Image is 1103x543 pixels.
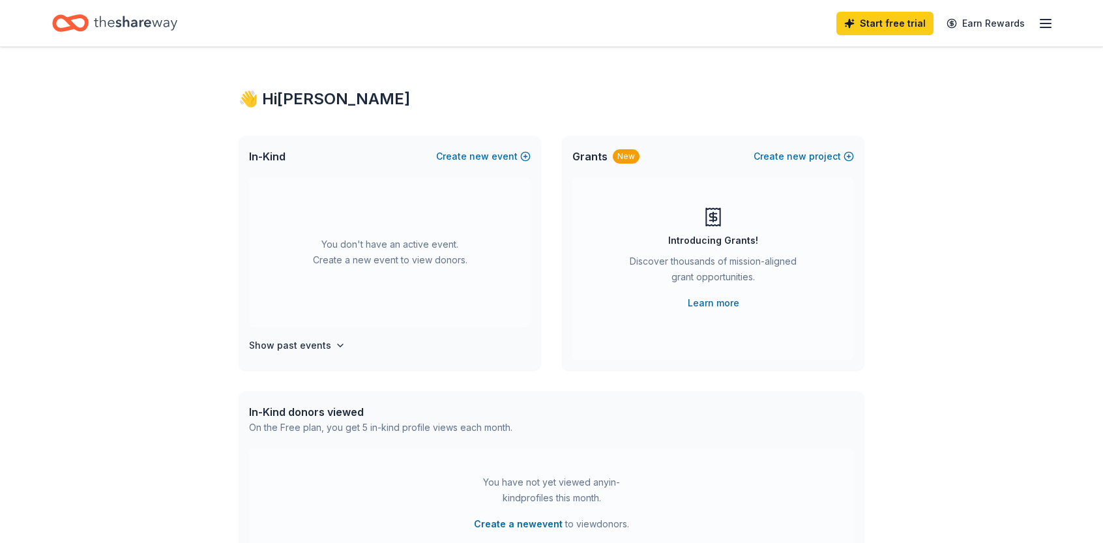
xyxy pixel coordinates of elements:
[787,149,806,164] span: new
[249,149,286,164] span: In-Kind
[249,338,331,353] h4: Show past events
[436,149,531,164] button: Createnewevent
[474,516,563,532] button: Create a newevent
[470,475,633,506] div: You have not yet viewed any in-kind profiles this month.
[625,254,802,290] div: Discover thousands of mission-aligned grant opportunities.
[572,149,608,164] span: Grants
[239,89,864,110] div: 👋 Hi [PERSON_NAME]
[754,149,854,164] button: Createnewproject
[474,516,629,532] span: to view donors .
[613,149,640,164] div: New
[469,149,489,164] span: new
[688,295,739,311] a: Learn more
[836,12,934,35] a: Start free trial
[249,177,531,327] div: You don't have an active event. Create a new event to view donors.
[249,420,512,435] div: On the Free plan, you get 5 in-kind profile views each month.
[249,404,512,420] div: In-Kind donors viewed
[249,338,346,353] button: Show past events
[668,233,758,248] div: Introducing Grants!
[939,12,1033,35] a: Earn Rewards
[52,8,177,38] a: Home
